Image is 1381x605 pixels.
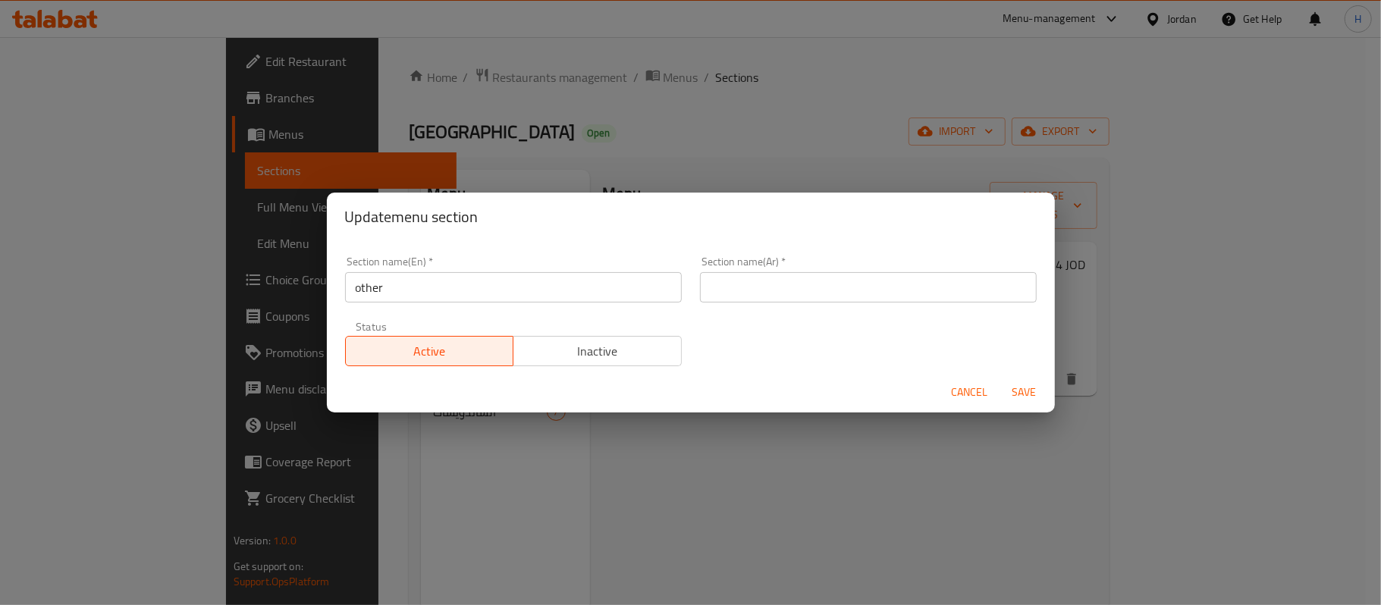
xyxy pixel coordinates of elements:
[1000,378,1049,406] button: Save
[345,272,682,302] input: Please enter section name(en)
[519,340,676,362] span: Inactive
[946,378,994,406] button: Cancel
[345,336,514,366] button: Active
[1006,383,1043,402] span: Save
[700,272,1037,302] input: Please enter section name(ar)
[345,205,1037,229] h2: Update menu section
[352,340,508,362] span: Active
[513,336,682,366] button: Inactive
[952,383,988,402] span: Cancel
